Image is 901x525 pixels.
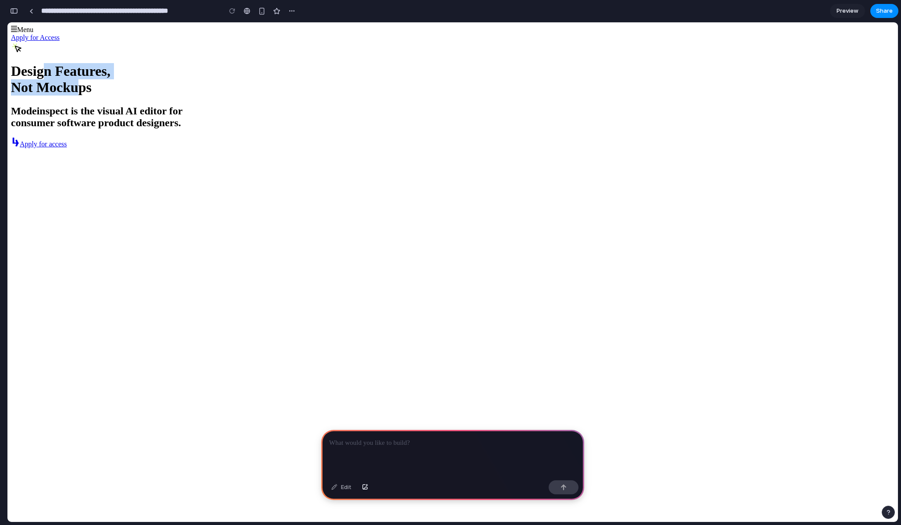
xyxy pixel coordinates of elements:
span: Preview [837,7,858,15]
button: Share [870,4,898,18]
a: Preview [830,4,865,18]
h2: Modeinspect is the visual AI editor for consumer software product designers. [4,83,887,106]
a: Apply for access [4,118,60,125]
div: Menu [4,4,887,11]
span: Share [876,7,893,15]
a: Go to home page [4,24,14,31]
h1: Design Features, Not Mockups [4,41,887,73]
a: Apply for Access [4,11,52,19]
